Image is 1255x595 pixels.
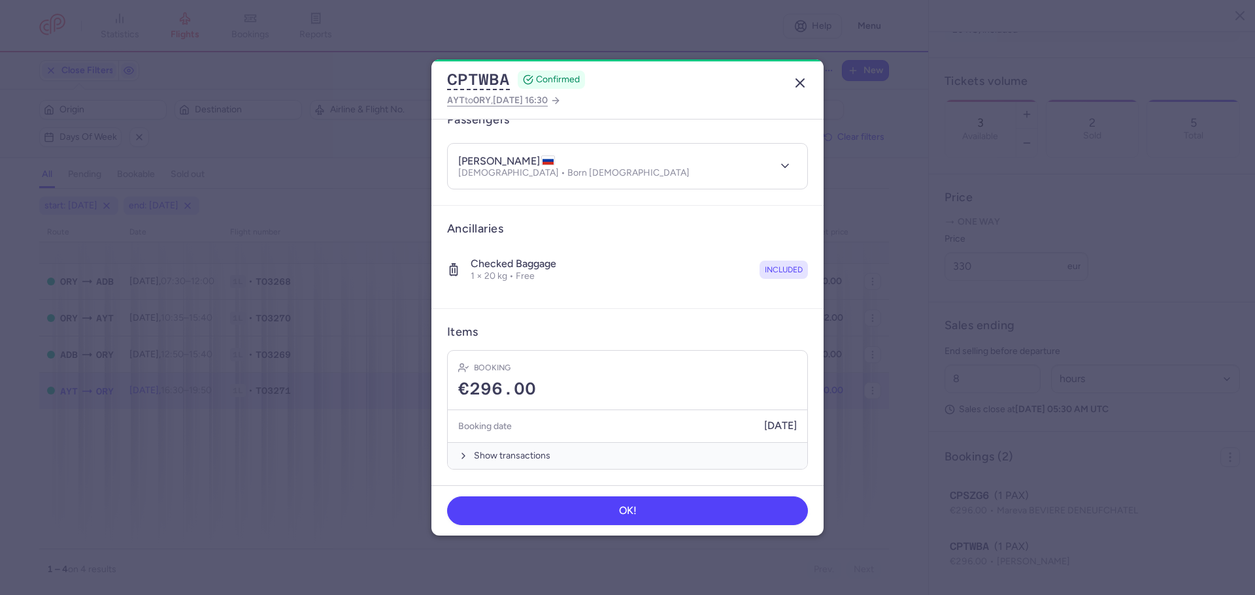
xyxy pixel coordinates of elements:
span: ORY [473,95,491,105]
div: Booking€296.00 [448,351,807,410]
h4: Booking [474,361,510,374]
span: OK! [619,505,637,517]
h3: Passengers [447,112,510,127]
span: included [765,263,803,276]
h5: Booking date [458,418,512,434]
span: to , [447,92,548,108]
span: €296.00 [458,379,536,399]
p: 1 × 20 kg • Free [471,270,556,282]
h3: Items [447,325,478,340]
h4: Checked baggage [471,257,556,270]
p: [DEMOGRAPHIC_DATA] • Born [DEMOGRAPHIC_DATA] [458,168,690,178]
button: Show transactions [448,442,807,469]
span: [DATE] [764,420,797,432]
button: CPTWBA [447,70,510,89]
span: AYT [447,95,465,105]
span: CONFIRMED [536,73,580,86]
button: OK! [447,496,808,525]
a: AYTtoORY,[DATE] 16:30 [447,92,561,108]
h3: Ancillaries [447,221,808,236]
h4: [PERSON_NAME] [458,155,555,168]
span: [DATE] 16:30 [493,95,548,106]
